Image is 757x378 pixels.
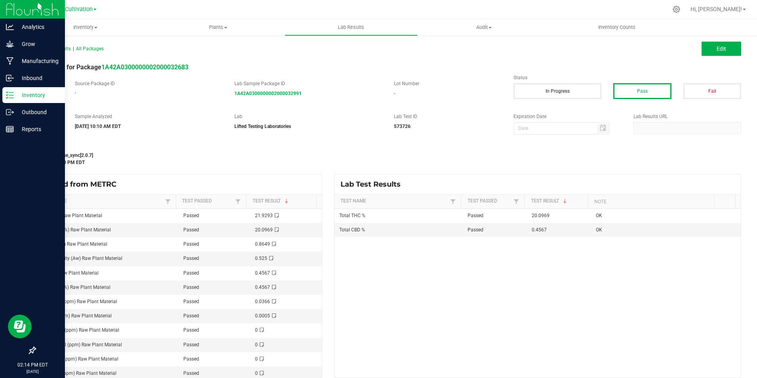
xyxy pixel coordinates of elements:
[613,83,671,99] button: Pass
[234,80,382,87] label: Lab Sample Package ID
[588,195,714,209] th: Note
[14,107,61,117] p: Outbound
[41,180,122,189] span: Synced from METRC
[394,124,411,129] strong: 573726
[339,227,365,233] span: Total CBD %
[182,198,233,204] a: Test PassedSortable
[14,39,61,49] p: Grow
[340,180,407,189] span: Lab Test Results
[550,19,683,36] a: Inventory Counts
[448,197,458,206] a: Filter
[40,227,111,233] span: Total THC (%) Raw Plant Material
[596,213,602,218] span: OK
[4,368,61,374] p: [DATE]
[14,124,61,134] p: Reports
[40,342,122,347] span: Acequinocyl (ppm) Raw Plant Material
[183,213,199,218] span: Passed
[394,91,395,96] span: -
[41,198,163,204] a: Test NameSortable
[588,24,646,31] span: Inventory Counts
[19,24,152,31] span: Inventory
[255,284,270,290] span: 0.4567
[512,197,521,206] a: Filter
[183,270,199,276] span: Passed
[40,213,102,218] span: THCA (%) Raw Plant Material
[253,198,314,204] a: Test ResultSortable
[327,24,375,31] span: Lab Results
[6,23,14,31] inline-svg: Analytics
[394,113,502,120] label: Lab Test ID
[514,83,601,99] button: In Progress
[255,256,267,261] span: 0.525
[101,63,188,71] a: 1A42A0300000002000032683
[596,227,602,233] span: OK
[8,315,32,338] iframe: Resource center
[75,90,76,95] span: -
[255,356,258,362] span: 0
[6,108,14,116] inline-svg: Outbound
[285,19,418,36] a: Lab Results
[40,270,99,276] span: CBD (%) Raw Plant Material
[65,6,93,13] span: Cultivation
[6,57,14,65] inline-svg: Manufacturing
[690,6,742,12] span: Hi, [PERSON_NAME]!
[255,327,258,333] span: 0
[183,327,199,333] span: Passed
[183,241,199,247] span: Passed
[532,213,550,218] span: 20.0969
[418,19,551,36] a: Audit
[283,198,290,204] span: Sortable
[183,342,199,347] span: Passed
[76,46,104,52] span: All Packages
[40,313,112,319] span: Arsenic (ppm) Raw Plant Material
[514,74,741,81] label: Status
[234,91,302,96] a: 1A42A0300000002000032991
[183,284,199,290] span: Passed
[163,197,173,206] a: Filter
[183,370,199,376] span: Passed
[683,83,741,99] button: Fail
[394,80,502,87] label: Lot Number
[75,124,121,129] strong: [DATE] 10:10 AM EDT
[717,46,726,52] span: Edit
[73,46,74,52] span: |
[532,227,547,233] span: 0.4567
[75,113,223,120] label: Sample Analyzed
[183,356,199,362] span: Passed
[468,213,483,218] span: Passed
[468,198,512,204] a: Test PassedSortable
[183,313,199,319] span: Passed
[40,256,122,261] span: Water Activity (Aw) Raw Plant Material
[6,40,14,48] inline-svg: Grow
[14,56,61,66] p: Manufacturing
[531,198,585,204] a: Test ResultSortable
[6,125,14,133] inline-svg: Reports
[255,313,270,319] span: 0.0005
[14,22,61,32] p: Analytics
[514,113,621,120] label: Expiration Date
[255,213,273,218] span: 21.9293
[152,19,285,36] a: Plants
[255,270,270,276] span: 0.4567
[468,227,483,233] span: Passed
[418,24,550,31] span: Audit
[562,198,568,204] span: Sortable
[152,24,285,31] span: Plants
[233,197,243,206] a: Filter
[183,299,199,304] span: Passed
[6,91,14,99] inline-svg: Inventory
[19,19,152,36] a: Inventory
[40,284,110,290] span: Total CBD (%) Raw Plant Material
[633,113,741,120] label: Lab Results URL
[40,327,119,333] span: Abamectin (ppm) Raw Plant Material
[40,356,118,362] span: Bifenazate (ppm) Raw Plant Material
[35,143,502,150] label: Last Modified
[183,256,199,261] span: Passed
[14,73,61,83] p: Inbound
[255,227,273,233] span: 20.0969
[183,227,199,233] span: Passed
[40,299,117,304] span: Cadmium (ppm) Raw Plant Material
[35,63,188,71] span: Lab Result for Package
